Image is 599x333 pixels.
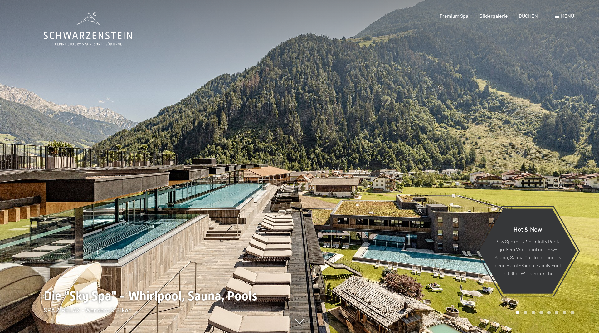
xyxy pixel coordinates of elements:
span: Menü [561,13,574,19]
span: Hot & New [514,225,542,233]
a: Bildergalerie [480,13,508,19]
a: Premium Spa [440,13,468,19]
div: Carousel Page 1 (Current Slide) [516,311,519,314]
div: Carousel Page 6 [555,311,558,314]
div: Carousel Page 7 [563,311,566,314]
div: Carousel Page 3 [532,311,535,314]
a: BUCHEN [519,13,538,19]
div: Carousel Page 2 [524,311,527,314]
a: Hot & New Sky Spa mit 23m Infinity Pool, großem Whirlpool und Sky-Sauna, Sauna Outdoor Lounge, ne... [478,208,577,294]
div: Carousel Page 4 [539,311,543,314]
p: Sky Spa mit 23m Infinity Pool, großem Whirlpool und Sky-Sauna, Sauna Outdoor Lounge, neue Event-S... [494,237,562,277]
div: Carousel Pagination [514,311,574,314]
div: Carousel Page 8 [571,311,574,314]
div: Carousel Page 5 [547,311,551,314]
